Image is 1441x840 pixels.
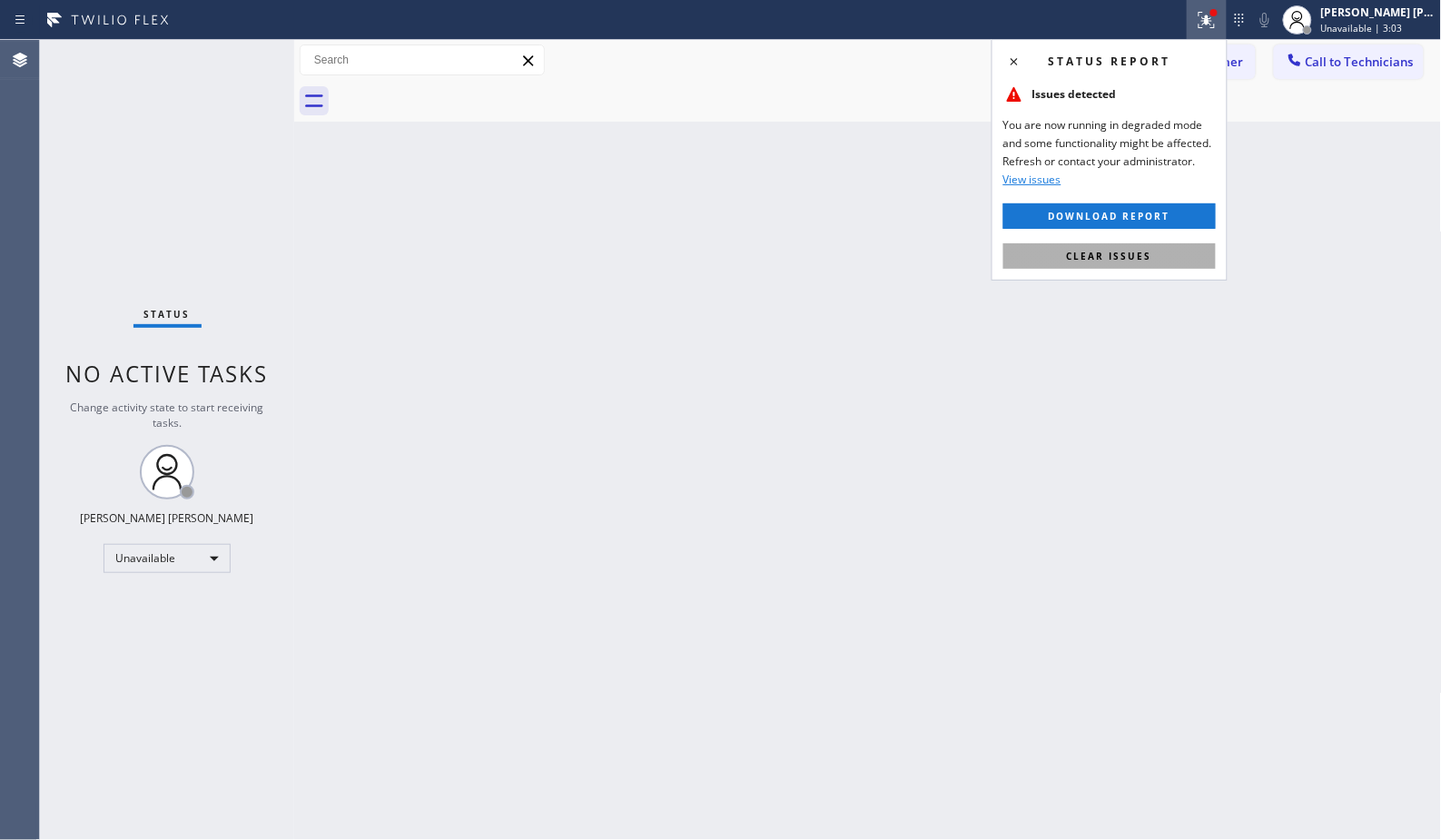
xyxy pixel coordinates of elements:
[81,510,254,526] div: [PERSON_NAME] [PERSON_NAME]
[1274,44,1424,79] button: Call to Technicians
[71,400,264,430] span: Change activity state to start receiving tasks.
[1252,7,1278,33] button: Mute
[144,308,191,321] span: Status
[104,544,231,573] div: Unavailable
[66,359,269,389] span: No active tasks
[1321,22,1403,35] span: Unavailable | 3:03
[1306,54,1414,70] span: Call to Technicians
[1321,5,1436,20] div: [PERSON_NAME] [PERSON_NAME]
[301,45,544,74] input: Search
